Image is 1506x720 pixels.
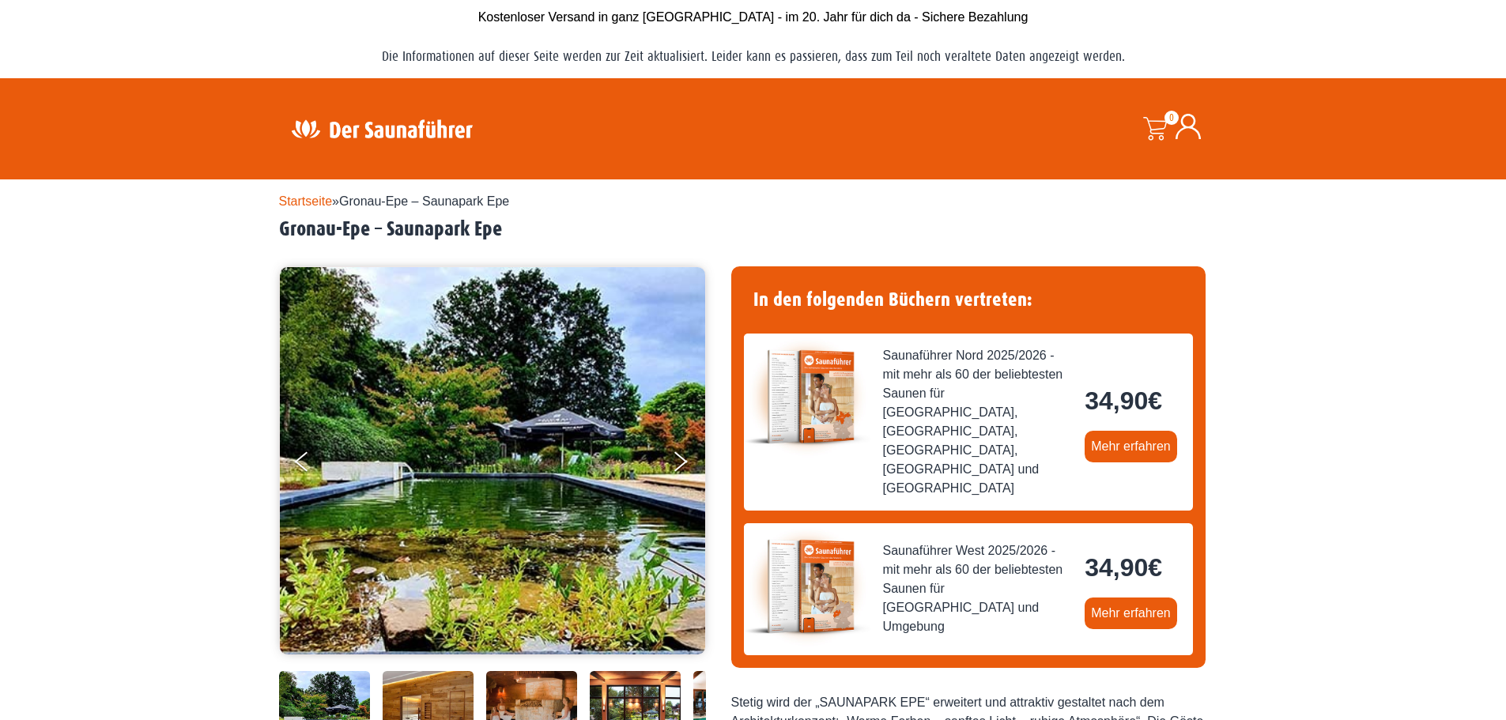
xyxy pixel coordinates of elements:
[1085,553,1162,582] bdi: 34,90
[744,334,870,460] img: der-saunafuehrer-2025-nord.jpg
[1085,386,1162,415] bdi: 34,90
[744,279,1193,321] h4: In den folgenden Büchern vertreten:
[1148,386,1162,415] span: €
[1164,111,1179,125] span: 0
[279,217,1228,242] h2: Gronau-Epe – Saunapark Epe
[744,523,870,650] img: der-saunafuehrer-2025-west.jpg
[279,194,333,208] a: Startseite
[339,194,509,208] span: Gronau-Epe – Saunapark Epe
[883,541,1073,636] span: Saunaführer West 2025/2026 - mit mehr als 60 der beliebtesten Saunen für [GEOGRAPHIC_DATA] und Um...
[279,194,510,208] span: »
[1085,431,1177,462] a: Mehr erfahren
[279,43,1228,70] p: Die Informationen auf dieser Seite werden zur Zeit aktualisiert. Leider kann es passieren, dass z...
[883,346,1073,498] span: Saunaführer Nord 2025/2026 - mit mehr als 60 der beliebtesten Saunen für [GEOGRAPHIC_DATA], [GEOG...
[1148,553,1162,582] span: €
[295,445,334,484] button: Previous
[1085,597,1177,629] a: Mehr erfahren
[478,10,1029,24] span: Kostenloser Versand in ganz [GEOGRAPHIC_DATA] - im 20. Jahr für dich da - Sichere Bezahlung
[671,445,711,484] button: Next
